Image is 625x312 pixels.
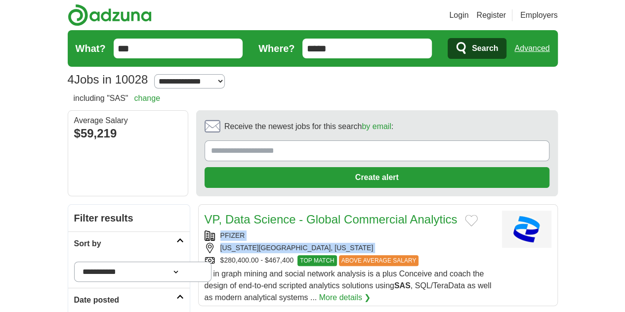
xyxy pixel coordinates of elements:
[74,92,160,104] h2: including "SAS"
[465,215,478,226] button: Add to favorite jobs
[205,167,549,188] button: Create alert
[394,281,411,290] strong: SAS
[362,122,391,131] a: by email
[520,9,558,21] a: Employers
[472,39,498,58] span: Search
[74,294,176,306] h2: Date posted
[220,231,245,239] a: PFIZER
[476,9,506,21] a: Register
[68,231,190,256] a: Sort by
[205,269,492,302] span: ... in graph mining and social network analysis is a plus Conceive and coach the design of end-to...
[297,255,336,266] span: TOP MATCH
[68,73,148,86] h1: Jobs in 10028
[514,39,549,58] a: Advanced
[76,41,106,56] label: What?
[68,71,74,89] span: 4
[224,121,393,133] span: Receive the newest jobs for this search :
[68,205,190,231] h2: Filter results
[339,255,419,266] span: ABOVE AVERAGE SALARY
[449,9,468,21] a: Login
[448,38,506,59] button: Search
[205,243,494,253] div: [US_STATE][GEOGRAPHIC_DATA], [US_STATE]
[74,117,182,125] div: Average Salary
[134,94,160,102] a: change
[502,211,551,248] img: Pfizer logo
[258,41,294,56] label: Where?
[205,255,494,266] div: $280,400.00 - $467,400
[74,125,182,142] div: $59,219
[205,213,458,226] a: VP, Data Science - Global Commercial Analytics
[68,288,190,312] a: Date posted
[74,238,176,250] h2: Sort by
[319,292,371,304] a: More details ❯
[68,4,152,26] img: Adzuna logo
